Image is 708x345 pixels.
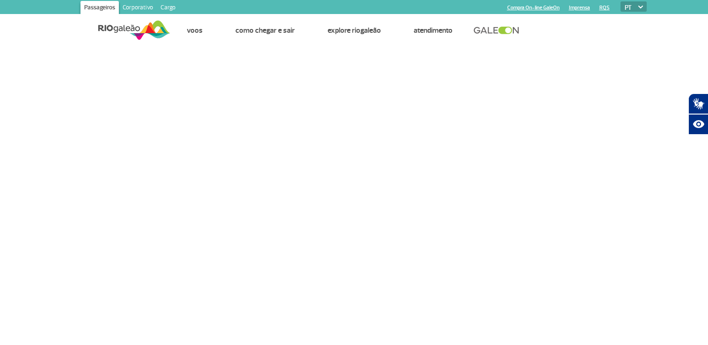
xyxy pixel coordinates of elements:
[688,114,708,135] button: Abrir recursos assistivos.
[119,1,157,16] a: Corporativo
[187,26,203,35] a: Voos
[688,93,708,135] div: Plugin de acessibilidade da Hand Talk.
[157,1,179,16] a: Cargo
[414,26,453,35] a: Atendimento
[507,5,560,11] a: Compra On-line GaleOn
[599,5,610,11] a: RQS
[569,5,590,11] a: Imprensa
[688,93,708,114] button: Abrir tradutor de língua de sinais.
[328,26,381,35] a: Explore RIOgaleão
[80,1,119,16] a: Passageiros
[235,26,295,35] a: Como chegar e sair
